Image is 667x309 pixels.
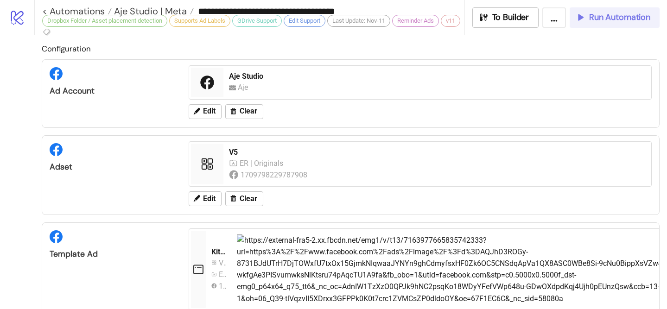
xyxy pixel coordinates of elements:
span: Edit [203,195,216,203]
div: Kitchn Template [211,247,229,257]
div: Last Update: Nov-11 [327,15,390,27]
h2: Configuration [42,43,660,55]
div: Aje Studio [229,71,646,82]
div: V5 [229,147,646,158]
div: v11 [441,15,460,27]
div: GDrive Support [232,15,282,27]
div: ER | Originals [219,269,226,280]
button: Edit [189,191,222,206]
button: Clear [225,104,263,119]
div: 1709798229787908 [219,280,226,292]
div: Adset [50,162,173,172]
a: Aje Studio | Meta [112,6,194,16]
button: Run Automation [570,7,660,28]
span: Clear [240,195,257,203]
div: 1709798229787908 [241,169,309,181]
button: To Builder [472,7,539,28]
span: Aje Studio | Meta [112,5,187,17]
button: ... [542,7,566,28]
button: Edit [189,104,222,119]
span: To Builder [492,12,529,23]
span: Edit [203,107,216,115]
div: Supports Ad Labels [169,15,230,27]
div: Reminder Ads [392,15,439,27]
div: Template Ad [50,249,173,259]
div: ER | Originals [240,158,286,169]
div: Aje [238,82,252,93]
a: < Automations [42,6,112,16]
span: Clear [240,107,257,115]
div: Dropbox Folder / Asset placement detection [42,15,167,27]
div: Edit Support [284,15,325,27]
span: Run Automation [589,12,650,23]
div: Ad Account [50,86,173,96]
button: Clear [225,191,263,206]
div: V1 [219,257,226,269]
